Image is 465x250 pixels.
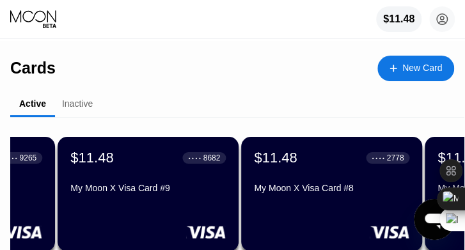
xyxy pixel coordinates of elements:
[386,153,404,162] div: 2778
[70,183,226,193] div: My Moon X Visa Card #9
[70,150,113,166] div: $11.48
[62,98,93,109] div: Inactive
[402,63,442,74] div: New Card
[10,59,56,77] div: Cards
[377,56,454,81] div: New Card
[254,183,409,193] div: My Moon X Visa Card #8
[19,98,46,109] div: Active
[4,156,17,160] div: ● ● ● ●
[203,153,220,162] div: 8682
[254,150,297,166] div: $11.48
[383,13,414,25] div: $11.48
[376,6,422,32] div: $11.48
[372,156,384,160] div: ● ● ● ●
[414,199,455,240] iframe: Button to launch messaging window
[188,156,201,160] div: ● ● ● ●
[19,153,36,162] div: 9265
